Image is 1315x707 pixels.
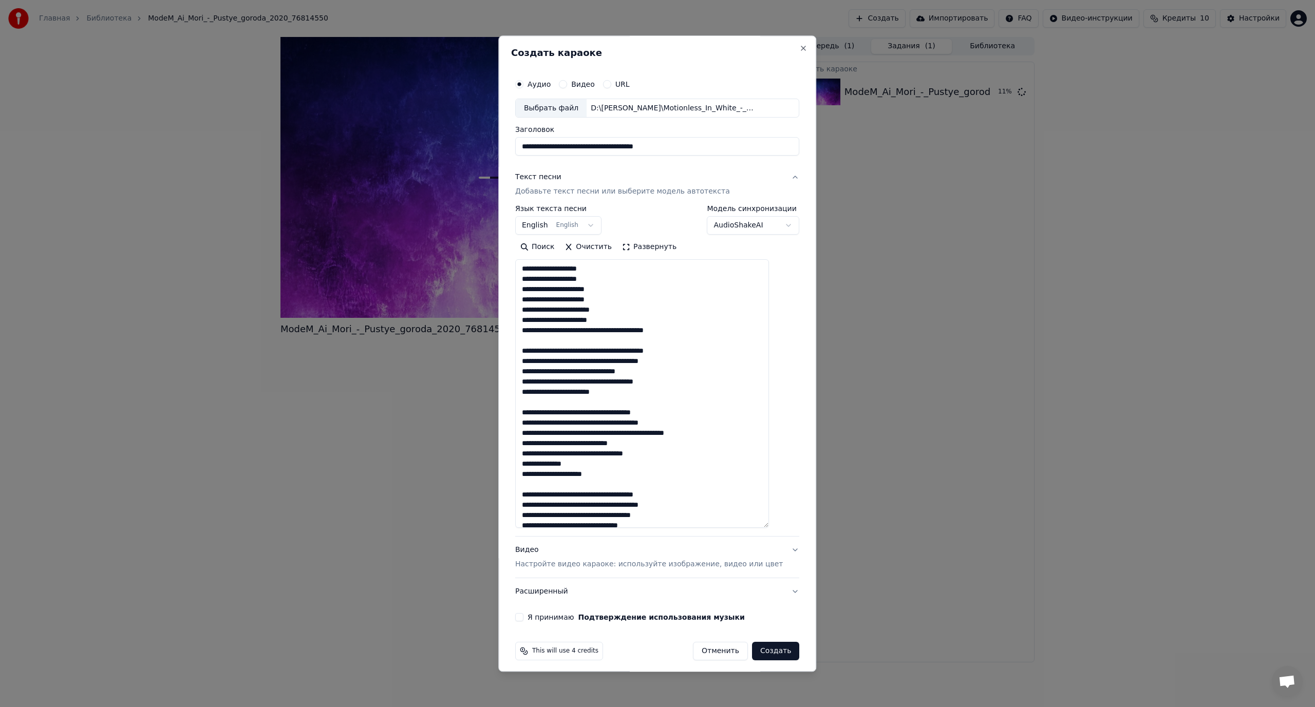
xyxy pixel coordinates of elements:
div: Видео [515,545,783,570]
div: D:\[PERSON_NAME]\Motionless_In_White_-_Another_Life_64835846.mp3 [587,103,761,113]
div: Текст песни [515,173,561,183]
button: Отменить [693,642,748,661]
label: Я принимаю [528,614,745,621]
button: Создать [752,642,799,661]
label: Модель синхронизации [707,205,800,213]
label: URL [615,81,630,88]
button: Поиск [515,239,559,256]
button: Расширенный [515,579,799,605]
button: Я принимаю [578,614,745,621]
span: This will use 4 credits [532,647,598,656]
label: Язык текста песни [515,205,602,213]
button: Текст песниДобавьте текст песни или выберите модель автотекста [515,164,799,205]
label: Видео [571,81,595,88]
button: Развернуть [617,239,682,256]
label: Заголовок [515,126,799,133]
p: Добавьте текст песни или выберите модель автотекста [515,187,730,197]
div: Текст песниДобавьте текст песни или выберите модель автотекста [515,205,799,537]
button: ВидеоНастройте видео караоке: используйте изображение, видео или цвет [515,537,799,578]
p: Настройте видео караоке: используйте изображение, видео или цвет [515,560,783,570]
h2: Создать караоке [511,48,803,58]
div: Выбрать файл [516,99,587,118]
label: Аудио [528,81,551,88]
button: Очистить [560,239,617,256]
